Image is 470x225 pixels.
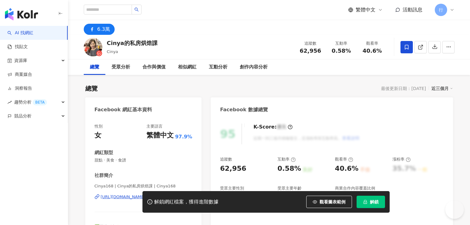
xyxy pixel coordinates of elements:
[154,199,218,205] div: 解鎖網紅檔案，獲得進階數據
[335,186,375,191] div: 商業合作內容覆蓋比例
[220,106,268,113] div: Facebook 數據總覽
[277,157,296,162] div: 互動率
[332,48,351,54] span: 0.58%
[14,95,47,109] span: 趨勢分析
[370,199,379,204] span: 解鎖
[392,157,411,162] div: 漲粉率
[7,85,32,92] a: 洞察報告
[95,106,152,113] div: Facebook 網紅基本資料
[97,25,110,34] div: 6.3萬
[146,131,174,140] div: 繁體中文
[403,7,422,13] span: 活動訊息
[220,157,232,162] div: 追蹤數
[7,100,12,104] span: rise
[84,24,115,35] button: 6.3萬
[335,157,353,162] div: 觀看率
[299,40,322,47] div: 追蹤數
[330,40,353,47] div: 互動率
[320,199,345,204] span: 觀看圖表範例
[14,54,27,67] span: 資源庫
[277,164,301,174] div: 0.58%
[253,124,293,130] div: K-Score :
[363,200,367,204] span: lock
[7,72,32,78] a: 商案媒合
[33,99,47,105] div: BETA
[95,149,113,156] div: 網紅類型
[277,186,302,191] div: 受眾主要年齡
[84,38,102,56] img: KOL Avatar
[209,63,227,71] div: 互動分析
[240,63,268,71] div: 創作內容分析
[95,131,101,140] div: 女
[85,84,98,93] div: 總覽
[220,164,246,174] div: 62,956
[178,63,197,71] div: 相似網紅
[95,183,193,189] span: Cinya168 | Cinya的私房烘焙課 | Cinya168
[431,84,453,92] div: 近三個月
[95,157,193,163] span: 甜點 · 美食 · 食譜
[107,49,118,54] span: Cinya
[5,8,38,20] img: logo
[112,63,130,71] div: 受眾分析
[95,124,103,129] div: 性別
[90,63,99,71] div: 總覽
[7,44,28,50] a: 找貼文
[134,7,139,12] span: search
[356,6,375,13] span: 繁體中文
[107,39,158,47] div: Cinya的私房烘焙課
[300,47,321,54] span: 62,956
[14,109,32,123] span: 競品分析
[361,40,384,47] div: 觀看率
[335,164,358,174] div: 40.6%
[175,133,193,140] span: 97.9%
[142,63,166,71] div: 合作與價值
[362,48,382,54] span: 40.6%
[95,172,113,179] div: 社群簡介
[357,196,385,208] button: 解鎖
[7,30,33,36] a: searchAI 找網紅
[146,124,163,129] div: 主要語言
[381,86,426,91] div: 最後更新日期：[DATE]
[220,186,244,191] div: 受眾主要性別
[439,6,443,13] span: 行
[306,196,352,208] button: 觀看圖表範例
